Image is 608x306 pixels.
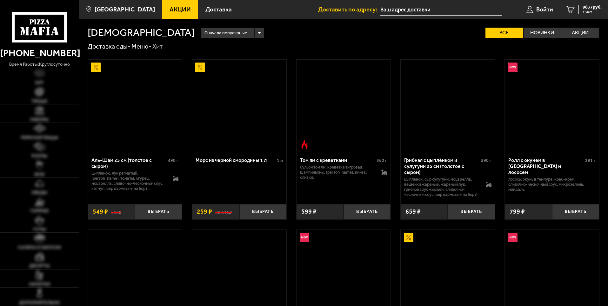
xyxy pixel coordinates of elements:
[30,117,49,122] span: Наборы
[405,209,421,215] span: 659 ₽
[88,28,195,38] h1: [DEMOGRAPHIC_DATA]
[93,209,108,215] span: 549 ₽
[34,172,45,176] span: WOK
[404,233,413,242] img: Акционный
[404,177,479,197] p: цыпленок, сыр сулугуни, моцарелла, вешенки жареные, жареный лук, грибной соус Жюльен, сливочно-че...
[300,157,375,163] div: Том ям с креветками
[204,27,247,39] span: Сначала популярные
[29,263,50,268] span: Десерты
[88,60,182,152] a: АкционныйАль-Шам 25 см (толстое с сыром)
[561,28,599,38] label: Акции
[205,6,232,12] span: Доставка
[377,158,387,163] span: 360 г
[21,135,58,140] span: Римская пицца
[481,158,491,163] span: 590 г
[131,43,151,50] a: Меню-
[152,43,163,51] div: Хит
[404,157,479,175] div: Грибная с цыплёнком и сулугуни 25 см (толстое с сыром)
[583,10,602,14] span: 13 шт.
[29,282,50,286] span: Напитки
[91,63,101,72] img: Акционный
[195,63,205,72] img: Акционный
[300,140,309,149] img: Острое блюдо
[91,171,167,191] p: цыпленок, лук репчатый, [PERSON_NAME], томаты, огурец, моцарелла, сливочно-чесночный соус, кетчуп...
[585,158,596,163] span: 291 г
[197,209,212,215] span: 259 ₽
[91,157,167,169] div: Аль-Шам 25 см (толстое с сыром)
[505,60,599,152] a: НовинкаРолл с окунем в темпуре и лососем
[135,204,182,220] button: Выбрать
[170,6,191,12] span: Акции
[239,204,286,220] button: Выбрать
[508,63,518,72] img: Новинка
[168,158,178,163] span: 490 г
[508,177,596,192] p: лосось, окунь в темпуре, краб-крем, сливочно-чесночный соус, микрозелень, миндаль.
[300,233,309,242] img: Новинка
[95,6,155,12] span: [GEOGRAPHIC_DATA]
[277,158,283,163] span: 1 л
[510,209,525,215] span: 799 ₽
[192,60,286,152] a: АкционныйМорс из черной смородины 1 л
[552,204,599,220] button: Выбрать
[196,157,275,163] div: Морс из черной смородины 1 л
[583,5,602,10] span: 9837 руб.
[524,28,561,38] label: Новинки
[401,60,495,152] a: Грибная с цыплёнком и сулугуни 25 см (толстое с сыром)
[297,60,391,152] a: Острое блюдоТом ям с креветками
[19,300,60,305] span: Дополнительно
[380,4,502,16] input: Ваш адрес доставки
[30,209,49,213] span: Горячее
[508,233,518,242] img: Новинка
[88,43,130,50] a: Доставка еды-
[215,209,232,215] s: 289.15 ₽
[448,204,495,220] button: Выбрать
[32,99,47,103] span: Пицца
[33,227,46,231] span: Супы
[18,245,61,249] span: Салаты и закуски
[31,154,47,158] span: Роллы
[300,165,375,180] p: бульон том ям, креветка тигровая, шампиньоны, [PERSON_NAME], кинза, сливки.
[508,157,584,175] div: Ролл с окунем в [GEOGRAPHIC_DATA] и лососем
[318,6,380,12] span: Доставить по адресу:
[344,204,391,220] button: Выбрать
[485,28,523,38] label: Все
[35,80,44,85] span: Хит
[111,209,121,215] s: 618 ₽
[536,6,553,12] span: Войти
[301,209,317,215] span: 599 ₽
[31,190,47,195] span: Обеды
